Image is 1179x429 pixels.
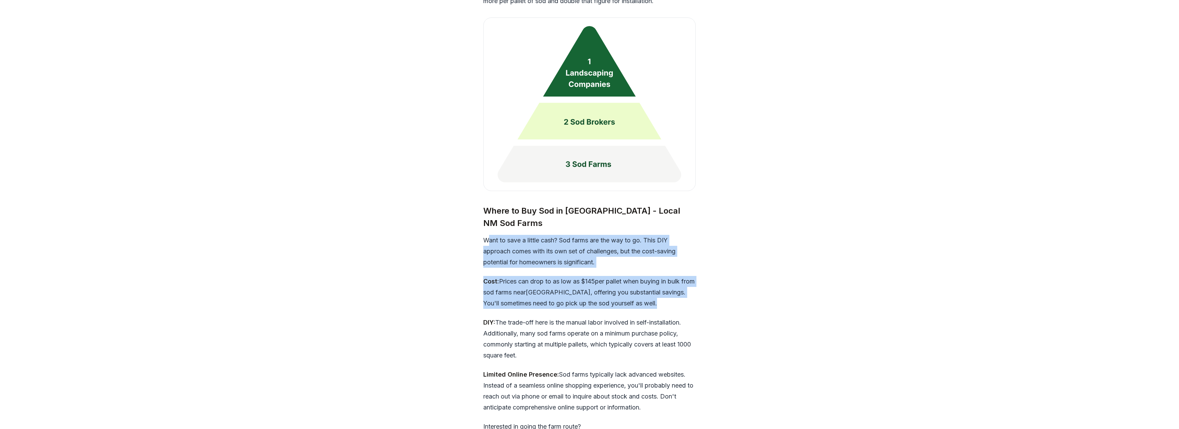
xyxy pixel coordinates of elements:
[483,319,495,326] strong: DIY:
[483,205,696,229] h3: Where to Buy Sod in [GEOGRAPHIC_DATA] - Local NM Sod Farms
[483,276,696,309] p: Prices can drop to as low as $ 145 per pallet when buying in bulk from sod farms near [GEOGRAPHIC...
[483,17,696,191] img: Sod Procurement options in Albuquerque, New Mexico: Landscaping Company vs. Sod Farm
[483,317,696,361] p: The trade-off here is the manual labor involved in self-installation. Additionally, many sod farm...
[483,369,696,413] p: Sod farms typically lack advanced websites. Instead of a seamless online shopping experience, you...
[483,235,696,268] p: Want to save a little cash? Sod farms are the way to go. This DIY approach comes with its own set...
[483,278,499,285] strong: Cost:
[483,371,559,378] strong: Limited Online Presence:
